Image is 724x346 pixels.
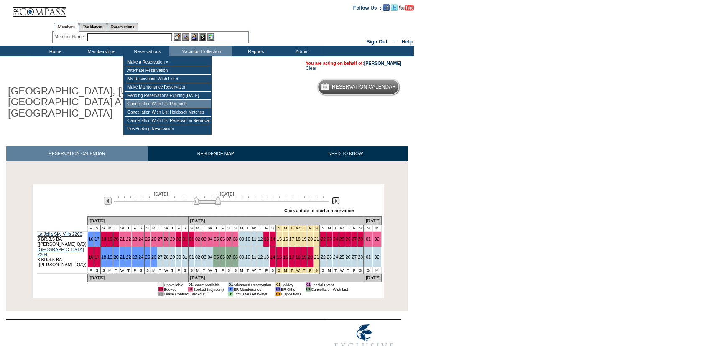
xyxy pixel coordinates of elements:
a: 08 [233,237,238,242]
td: M [326,267,332,274]
td: W [119,225,125,232]
td: F [132,225,138,232]
a: 01 [189,237,194,242]
td: President's Week 2026 [282,225,288,232]
a: 01 [366,237,371,242]
td: S [188,267,194,274]
td: T [201,267,207,274]
a: 20 [114,237,119,242]
a: 15 [277,254,282,259]
td: M [150,267,157,274]
td: S [94,225,100,232]
a: Become our fan on Facebook [383,5,390,10]
a: 07 [226,237,231,242]
td: M [194,225,201,232]
td: 01 [158,282,163,287]
img: b_edit.gif [174,33,181,41]
td: Reports [232,46,278,56]
td: S [138,225,144,232]
a: 19 [107,254,112,259]
a: 21 [314,254,319,259]
div: Click a date to start a reservation [284,208,354,213]
a: [GEOGRAPHIC_DATA] 2204 [38,247,84,257]
a: 24 [138,254,143,259]
a: 26 [346,237,351,242]
a: Reservations [107,23,138,31]
td: Pre-Booking Reservation [125,125,211,133]
td: T [125,267,132,274]
td: T [169,267,176,274]
td: M [372,267,381,274]
a: 24 [333,254,338,259]
a: 02 [195,237,200,242]
a: RESIDENCE MAP [148,146,284,161]
td: President's Week 2026 [307,225,314,232]
a: 21 [314,237,319,242]
a: 22 [321,237,326,242]
a: 27 [352,237,357,242]
td: 01 [275,287,280,292]
td: President's Week 2026 [276,267,282,274]
td: President's Week 2026 [282,267,288,274]
a: 18 [296,254,301,259]
td: Reservations [123,46,169,56]
td: Lease Contract Blackout [163,292,224,296]
td: S [232,267,238,274]
a: 23 [327,254,332,259]
td: Unavailable [163,282,184,287]
td: F [132,267,138,274]
td: Make Maintenance Reservation [125,83,211,92]
td: F [351,225,357,232]
td: S [188,225,194,232]
img: Become our fan on Facebook [383,4,390,11]
h5: Reservation Calendar [332,84,396,90]
td: T [245,267,251,274]
td: F [88,225,94,232]
td: F [263,225,270,232]
td: President's Week 2026 [295,267,301,274]
td: My Reservation Wish List » [125,75,211,83]
td: W [339,225,345,232]
a: 04 [208,237,213,242]
td: [DATE] [88,274,188,282]
td: President's Week 2026 [314,267,320,274]
td: T [257,267,263,274]
td: 01 [228,287,233,292]
img: b_calculator.gif [207,33,214,41]
a: 27 [158,254,163,259]
td: M [150,225,157,232]
td: S [320,225,326,232]
a: 20 [308,254,313,259]
a: 02 [375,237,380,242]
img: Subscribe to our YouTube Channel [399,5,414,11]
img: Impersonate [191,33,198,41]
a: 22 [126,254,131,259]
a: 28 [358,254,363,259]
h1: [GEOGRAPHIC_DATA], [US_STATE] - [GEOGRAPHIC_DATA] AT [GEOGRAPHIC_DATA] [6,84,194,120]
td: Advanced Reservation [233,282,271,287]
td: Cancellation Wish List Reservation Removal [125,117,211,125]
div: Member Name: [54,33,87,41]
td: Space Available [193,282,224,287]
td: 01 [228,292,233,296]
span: You are acting on behalf of: [306,61,401,66]
td: W [251,267,257,274]
td: S [357,267,364,274]
td: W [251,225,257,232]
a: Residences [79,23,107,31]
td: F [176,225,182,232]
a: 18 [296,237,301,242]
a: 21 [120,237,125,242]
td: ER Maintenance [233,287,271,292]
a: 27 [158,237,163,242]
td: W [207,225,213,232]
td: Booked [163,287,184,292]
td: Dispositions [281,292,301,296]
td: 01 [275,292,280,296]
td: President's Week 2026 [288,267,295,274]
td: S [138,267,144,274]
td: S [364,225,372,232]
td: Vacation Collection [169,46,232,56]
td: T [125,225,132,232]
a: 31 [182,254,187,259]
